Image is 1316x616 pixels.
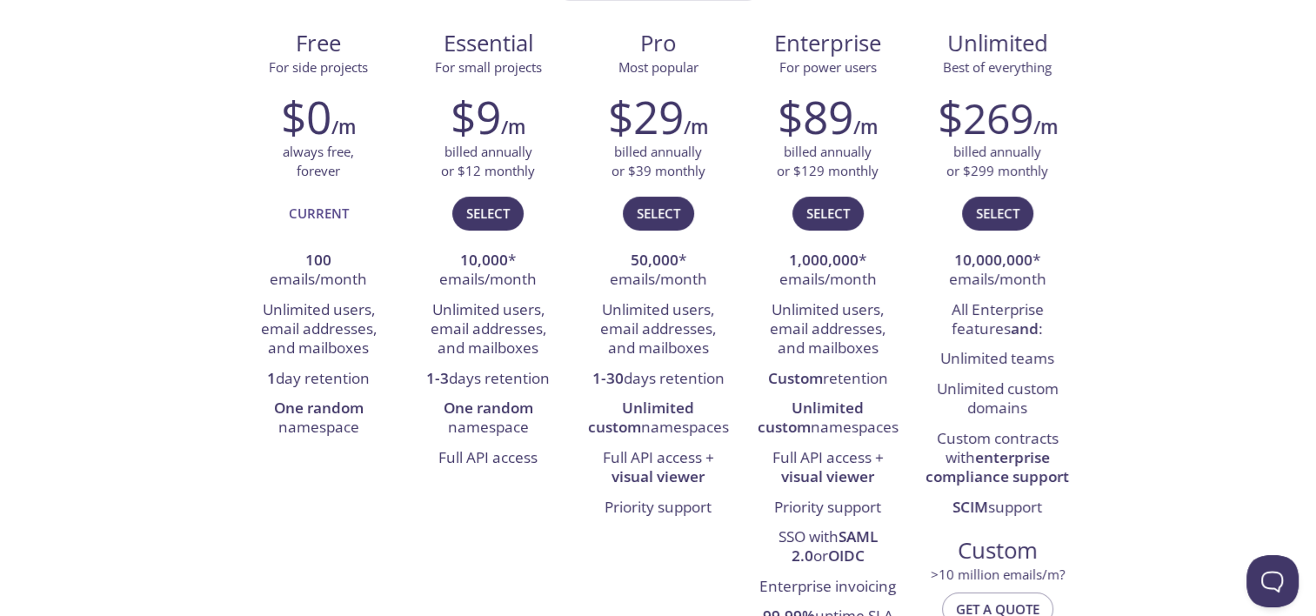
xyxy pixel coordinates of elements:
p: billed annually or $39 monthly [611,143,705,180]
li: Full API access [417,444,560,473]
iframe: Help Scout Beacon - Open [1246,555,1299,607]
li: support [925,493,1069,523]
span: Most popular [618,58,698,76]
strong: Custom [768,368,823,388]
span: Select [466,202,510,224]
li: emails/month [247,246,391,296]
li: SSO with or [756,523,899,572]
li: Full API access + [756,444,899,493]
strong: One random [444,398,533,418]
strong: 1 [267,368,276,388]
strong: SCIM [952,497,988,517]
strong: visual viewer [611,466,705,486]
strong: 50,000 [631,250,678,270]
span: > 10 million emails/m? [931,566,1065,583]
h6: /m [331,112,356,142]
strong: One random [274,398,364,418]
li: namespaces [586,394,730,444]
li: Unlimited custom domains [925,375,1069,425]
p: billed annually or $129 monthly [777,143,878,180]
h6: /m [501,112,525,142]
li: All Enterprise features : [925,296,1069,345]
li: Priority support [756,493,899,523]
li: Unlimited users, email addresses, and mailboxes [756,296,899,365]
span: Essential [418,29,559,58]
li: days retention [417,365,560,394]
button: Select [623,197,694,230]
li: Unlimited users, email addresses, and mailboxes [586,296,730,365]
h2: $0 [281,90,331,143]
h2: $29 [608,90,684,143]
li: * emails/month [925,246,1069,296]
strong: visual viewer [781,466,874,486]
p: billed annually or $12 monthly [441,143,535,180]
li: * emails/month [586,246,730,296]
button: Select [962,197,1033,230]
li: Custom contracts with [925,425,1069,493]
span: Free [248,29,390,58]
strong: 10,000 [460,250,508,270]
span: For power users [779,58,877,76]
li: retention [756,365,899,394]
span: 269 [963,90,1033,146]
h2: $9 [451,90,501,143]
strong: enterprise compliance support [925,447,1069,486]
span: Unlimited [947,28,1048,58]
strong: and [1011,318,1039,338]
span: Select [637,202,680,224]
li: namespaces [756,394,899,444]
li: days retention [586,365,730,394]
span: Best of everything [943,58,1052,76]
strong: OIDC [828,546,865,566]
li: Priority support [586,493,730,523]
span: Pro [587,29,729,58]
p: always free, forever [283,143,354,180]
h6: /m [853,112,878,142]
strong: 10,000,000 [954,250,1032,270]
li: Unlimited teams [925,345,1069,374]
strong: SAML 2.0 [792,526,878,566]
span: Enterprise [757,29,898,58]
h6: /m [1033,112,1058,142]
li: day retention [247,365,391,394]
span: For side projects [269,58,368,76]
span: Select [976,202,1019,224]
strong: 1,000,000 [789,250,858,270]
strong: Unlimited custom [758,398,865,437]
li: Full API access + [586,444,730,493]
h2: $ [938,90,1033,143]
p: billed annually or $299 monthly [946,143,1048,180]
span: For small projects [435,58,542,76]
span: Select [806,202,850,224]
h6: /m [684,112,708,142]
li: namespace [417,394,560,444]
span: Custom [926,536,1068,566]
button: Select [792,197,864,230]
li: Enterprise invoicing [756,572,899,602]
li: Unlimited users, email addresses, and mailboxes [417,296,560,365]
button: Select [452,197,524,230]
li: * emails/month [756,246,899,296]
li: Unlimited users, email addresses, and mailboxes [247,296,391,365]
li: * emails/month [417,246,560,296]
li: namespace [247,394,391,444]
strong: 1-30 [592,368,624,388]
strong: 1-3 [426,368,449,388]
strong: 100 [305,250,331,270]
h2: $89 [778,90,853,143]
strong: Unlimited custom [588,398,695,437]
